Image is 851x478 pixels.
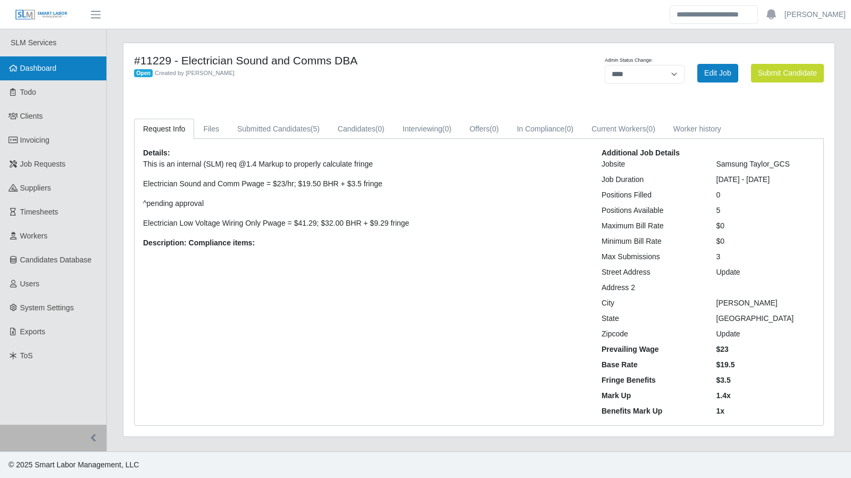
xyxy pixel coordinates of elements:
[20,160,66,168] span: Job Requests
[594,406,708,417] div: Benefits Mark Up
[143,149,170,157] b: Details:
[594,375,708,386] div: Fringe Benefits
[134,119,194,139] a: Request Info
[594,359,708,370] div: Base Rate
[708,375,823,386] div: $3.5
[143,159,586,170] p: This is an internal (SLM) req @1.4 Markup to properly calculate fringe
[708,189,823,201] div: 0
[594,205,708,216] div: Positions Available
[20,208,59,216] span: Timesheets
[443,125,452,133] span: (0)
[708,298,823,309] div: [PERSON_NAME]
[708,390,823,401] div: 1.4x
[646,125,655,133] span: (0)
[20,232,48,240] span: Workers
[594,174,708,185] div: Job Duration
[708,251,823,262] div: 3
[564,125,573,133] span: (0)
[594,344,708,355] div: Prevailing Wage
[708,406,823,417] div: 1x
[134,69,153,78] span: Open
[594,328,708,340] div: Zipcode
[708,267,823,278] div: Update
[602,149,680,157] b: Additional Job Details
[20,184,51,192] span: Suppliers
[708,328,823,340] div: Update
[461,119,508,139] a: Offers
[228,119,329,139] a: Submitted Candidates
[594,267,708,278] div: Street Address
[594,298,708,309] div: City
[394,119,461,139] a: Interviewing
[697,64,738,83] a: Edit Job
[594,282,708,293] div: Address 2
[708,174,823,185] div: [DATE] - [DATE]
[708,205,823,216] div: 5
[329,119,394,139] a: Candidates
[376,125,385,133] span: (0)
[143,218,586,229] p: Electrician Low Voltage Wiring Only Pwage = $41.29; $32.00 BHR + $9.29 fringe
[194,119,228,139] a: Files
[594,390,708,401] div: Mark Up
[594,251,708,262] div: Max Submissions
[708,236,823,247] div: $0
[708,159,823,170] div: Samsung Taylor_GCS
[751,64,824,83] button: Submit Candidate
[670,5,758,24] input: Search
[155,70,235,76] span: Created by [PERSON_NAME]
[11,38,56,47] span: SLM Services
[20,136,49,144] span: Invoicing
[20,351,33,360] span: ToS
[594,313,708,324] div: State
[708,344,823,355] div: $23
[594,220,708,232] div: Maximum Bill Rate
[582,119,664,139] a: Current Workers
[594,236,708,247] div: Minimum Bill Rate
[189,238,255,247] b: Compliance items:
[20,88,36,96] span: Todo
[708,313,823,324] div: [GEOGRAPHIC_DATA]
[143,198,586,209] p: ^pending approval
[594,189,708,201] div: Positions Filled
[708,359,823,370] div: $19.5
[143,238,187,247] b: Description:
[594,159,708,170] div: Jobsite
[20,112,43,120] span: Clients
[20,327,45,336] span: Exports
[9,460,139,469] span: © 2025 Smart Labor Management, LLC
[20,256,92,264] span: Candidates Database
[15,9,68,21] img: SLM Logo
[508,119,583,139] a: In Compliance
[785,9,846,20] a: [PERSON_NAME]
[20,303,74,312] span: System Settings
[605,57,653,64] label: Admin Status Change:
[708,220,823,232] div: $0
[664,119,730,139] a: Worker history
[311,125,320,133] span: (5)
[490,125,499,133] span: (0)
[134,54,530,67] h4: #11229 - Electrician Sound and Comms DBA
[20,279,40,288] span: Users
[20,64,57,72] span: Dashboard
[143,178,586,189] p: Electrician Sound and Comm Pwage = $23/hr; $19.50 BHR + $3.5 fringe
